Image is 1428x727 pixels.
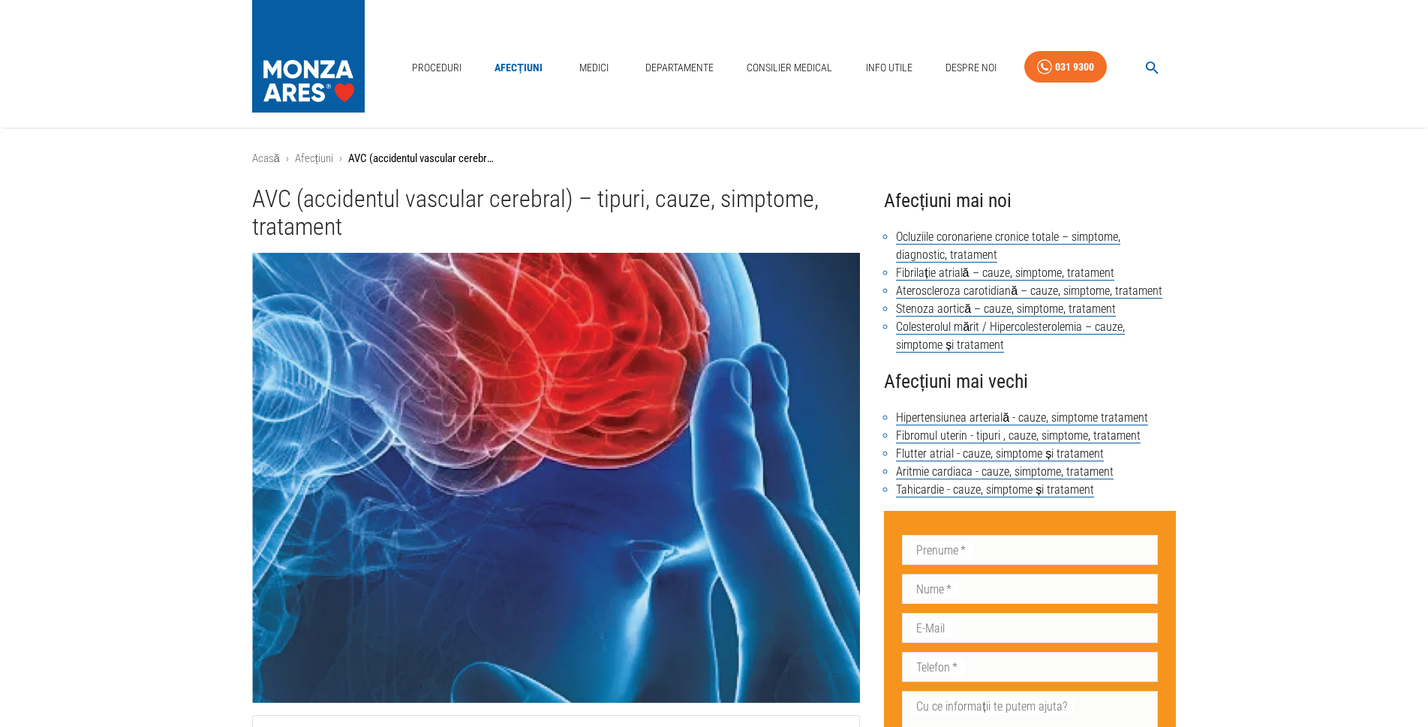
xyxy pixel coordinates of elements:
[860,53,918,83] a: Info Utile
[489,53,549,83] a: Afecțiuni
[252,185,861,242] h1: AVC (accidentul vascular cerebral) – tipuri, cauze, simptome, tratament
[896,464,1114,479] a: Aritmie cardiaca - cauze, simptome, tratament
[884,366,1176,397] h4: Afecțiuni mai vechi
[896,482,1094,497] a: Tahicardie - cauze, simptome și tratament
[406,53,467,83] a: Proceduri
[896,320,1125,353] a: Colesterolul mărit / Hipercolesterolemia – cauze, simptome și tratament
[295,152,333,165] a: Afecțiuni
[884,185,1176,216] h4: Afecțiuni mai noi
[570,53,618,83] a: Medici
[1055,58,1094,77] div: 031 9300
[252,152,280,165] a: Acasă
[639,53,720,83] a: Departamente
[896,284,1162,299] a: Ateroscleroza carotidiană – cauze, simptome, tratament
[896,410,1148,425] a: Hipertensiunea arterială - cauze, simptome tratament
[252,253,861,703] img: AVC (accidentul vascular cerebral) – tipuri, cauze, simptome, tratament
[339,150,342,167] li: ›
[896,446,1104,461] a: Flutter atrial - cauze, simptome și tratament
[939,53,1003,83] a: Despre Noi
[896,428,1141,443] a: Fibromul uterin - tipuri , cauze, simptome, tratament
[896,230,1120,263] a: Ocluziile coronariene cronice totale – simptome, diagnostic, tratament
[348,150,498,167] p: AVC (accidentul vascular cerebral) – tipuri, cauze, simptome, tratament
[286,150,289,167] li: ›
[741,53,838,83] a: Consilier Medical
[896,266,1114,281] a: Fibrilație atrială – cauze, simptome, tratament
[896,302,1116,317] a: Stenoza aortică – cauze, simptome, tratament
[1024,51,1107,83] a: 031 9300
[252,150,1177,167] nav: breadcrumb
